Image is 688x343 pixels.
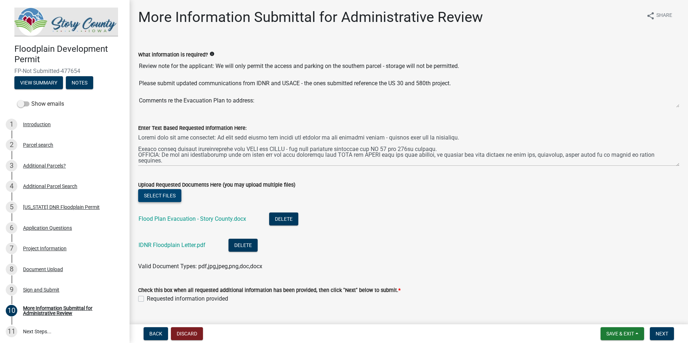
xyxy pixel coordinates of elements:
[228,242,258,249] wm-modal-confirm: Delete Document
[650,327,674,340] button: Next
[139,215,246,222] a: Flood Plan Evacuation - Story County.docx
[138,126,246,131] label: Enter Text Based Requested Information Here:
[17,100,64,108] label: Show emails
[23,246,67,251] div: Project Information
[269,216,298,223] wm-modal-confirm: Delete Document
[138,183,295,188] label: Upload Requested Documents Here (you may upload multiple files)
[149,331,162,337] span: Back
[23,267,63,272] div: Document Upload
[6,243,17,254] div: 7
[138,263,262,270] span: Valid Document Types: pdf,jpg,jpeg,png,doc,docx
[269,212,298,225] button: Delete
[23,287,59,292] div: Sign and Submit
[138,59,679,108] textarea: Review note for the applicant: We will only permit the access and parking on the southern parcel ...
[14,44,124,65] h4: Floodplain Development Permit
[139,242,205,248] a: IDNR Floodplain Letter.pdf
[14,8,118,36] img: Story County, Iowa
[646,12,655,20] i: share
[6,222,17,234] div: 6
[138,52,208,58] label: What information is required?
[209,51,214,56] i: info
[23,122,51,127] div: Introduction
[6,139,17,151] div: 2
[23,225,72,230] div: Application Questions
[14,76,63,89] button: View Summary
[6,326,17,337] div: 11
[138,9,483,26] h1: More Information Submittal for Administrative Review
[138,189,181,202] button: Select files
[14,68,115,74] span: FP-Not Submitted-477654
[656,12,672,20] span: Share
[23,184,77,189] div: Additional Parcel Search
[641,9,678,23] button: shareShare
[6,180,17,192] div: 4
[228,239,258,252] button: Delete
[23,163,66,168] div: Additional Parcels?
[23,205,100,210] div: [US_STATE] DNR Floodplain Permit
[6,160,17,171] div: 3
[14,80,63,86] wm-modal-confirm: Summary
[23,306,118,316] div: More Information Submittal for Administrative Review
[6,305,17,316] div: 10
[606,331,634,337] span: Save & Exit
[171,327,203,340] button: Discard
[66,80,93,86] wm-modal-confirm: Notes
[601,327,644,340] button: Save & Exit
[6,284,17,296] div: 9
[6,119,17,130] div: 1
[66,76,93,89] button: Notes
[6,201,17,213] div: 5
[6,264,17,275] div: 8
[656,331,668,337] span: Next
[23,142,53,147] div: Parcel search
[147,294,228,303] label: Requested information provided
[138,288,400,293] label: Check this box when all requested additional information has been provided, then click "Next" bel...
[144,327,168,340] button: Back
